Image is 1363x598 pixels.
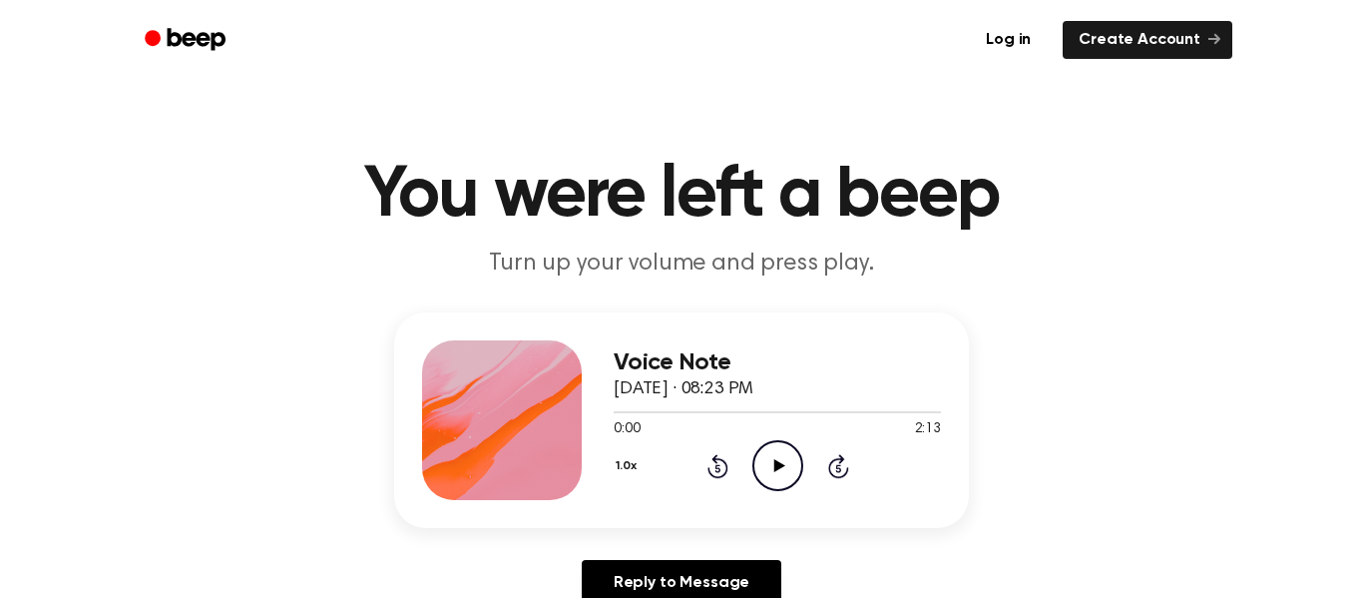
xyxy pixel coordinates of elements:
h3: Voice Note [614,349,941,376]
span: 2:13 [915,419,941,440]
a: Create Account [1063,21,1232,59]
button: 1.0x [614,449,644,483]
a: Beep [131,21,243,60]
span: [DATE] · 08:23 PM [614,380,753,398]
span: 0:00 [614,419,640,440]
a: Log in [966,17,1051,63]
h1: You were left a beep [171,160,1192,232]
p: Turn up your volume and press play. [298,248,1065,281]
